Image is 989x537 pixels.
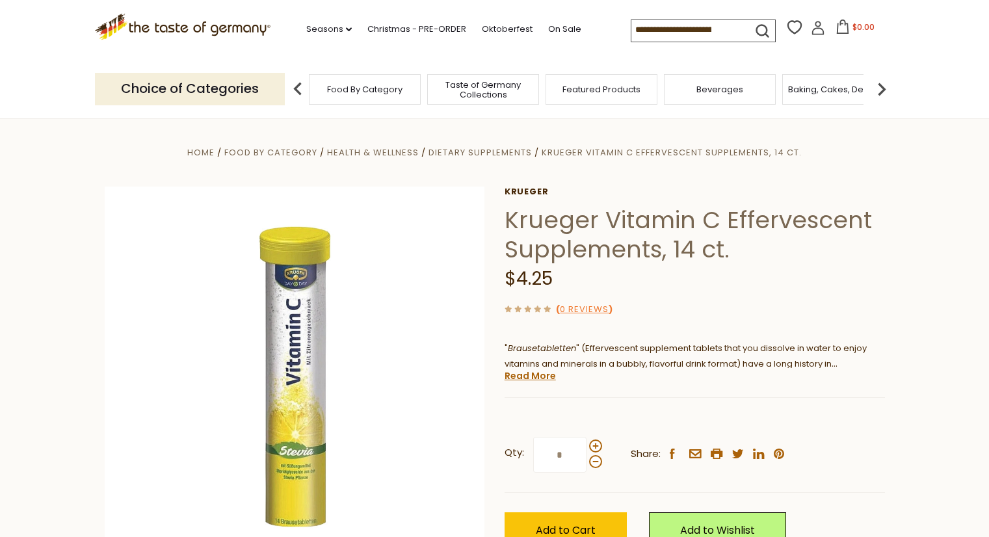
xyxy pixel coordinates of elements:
a: Health & Wellness [327,146,419,159]
a: Food By Category [224,146,317,159]
a: 0 Reviews [560,303,609,317]
a: Beverages [696,85,743,94]
img: previous arrow [285,76,311,102]
strong: Qty: [505,445,524,461]
img: next arrow [869,76,895,102]
em: Brausetabletten [508,342,576,354]
a: Dietary Supplements [429,146,532,159]
button: $0.00 [828,20,883,39]
a: Seasons [306,22,352,36]
a: Krueger [505,187,885,197]
a: Baking, Cakes, Desserts [788,85,889,94]
a: Read More [505,369,556,382]
a: Food By Category [327,85,402,94]
input: Qty: [533,437,587,473]
a: Home [187,146,215,159]
span: $4.25 [505,266,553,291]
a: Christmas - PRE-ORDER [367,22,466,36]
a: Featured Products [562,85,640,94]
a: Oktoberfest [482,22,533,36]
span: $0.00 [852,21,875,33]
span: Share: [631,446,661,462]
h1: Krueger Vitamin C Effervescent Supplements, 14 ct. [505,205,885,264]
p: Choice of Categories [95,73,285,105]
span: ( ) [556,303,613,315]
span: " " (Effervescent supplement tablets that you dissolve in water to enjoy vitamins and minerals in... [505,342,867,387]
a: On Sale [548,22,581,36]
a: Krueger Vitamin C Effervescent Supplements, 14 ct. [542,146,802,159]
a: Taste of Germany Collections [431,80,535,99]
